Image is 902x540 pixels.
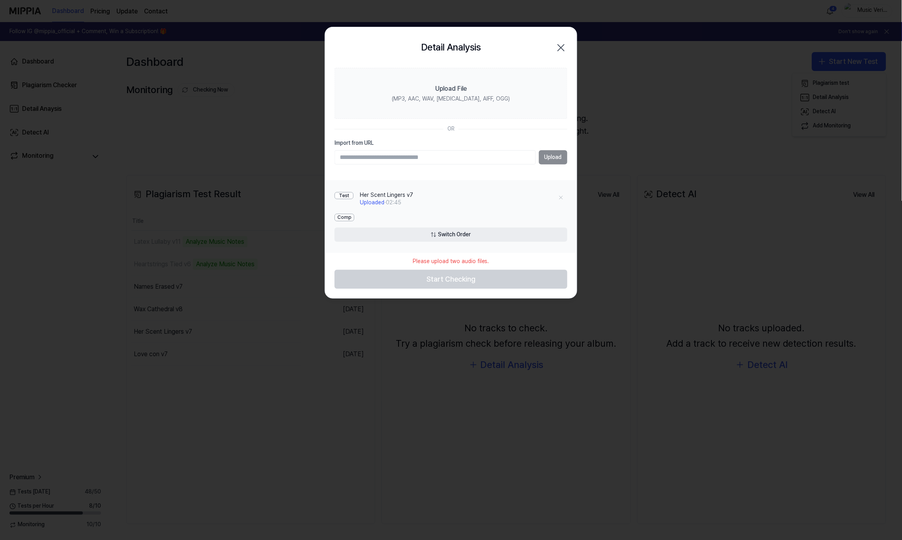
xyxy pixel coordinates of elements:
div: Upload File [435,84,467,93]
div: · 02:45 [360,199,413,207]
div: (MP3, AAC, WAV, [MEDICAL_DATA], AIFF, OGG) [392,95,510,103]
div: Comp [335,214,354,221]
div: OR [447,125,455,133]
span: Uploaded [360,199,384,206]
h2: Detail Analysis [421,40,481,55]
button: Switch Order [335,228,567,242]
div: Her Scent Lingers v7 [360,191,413,199]
div: Please upload two audio files. [408,253,494,270]
div: Test [335,192,354,200]
label: Import from URL [335,139,567,147]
